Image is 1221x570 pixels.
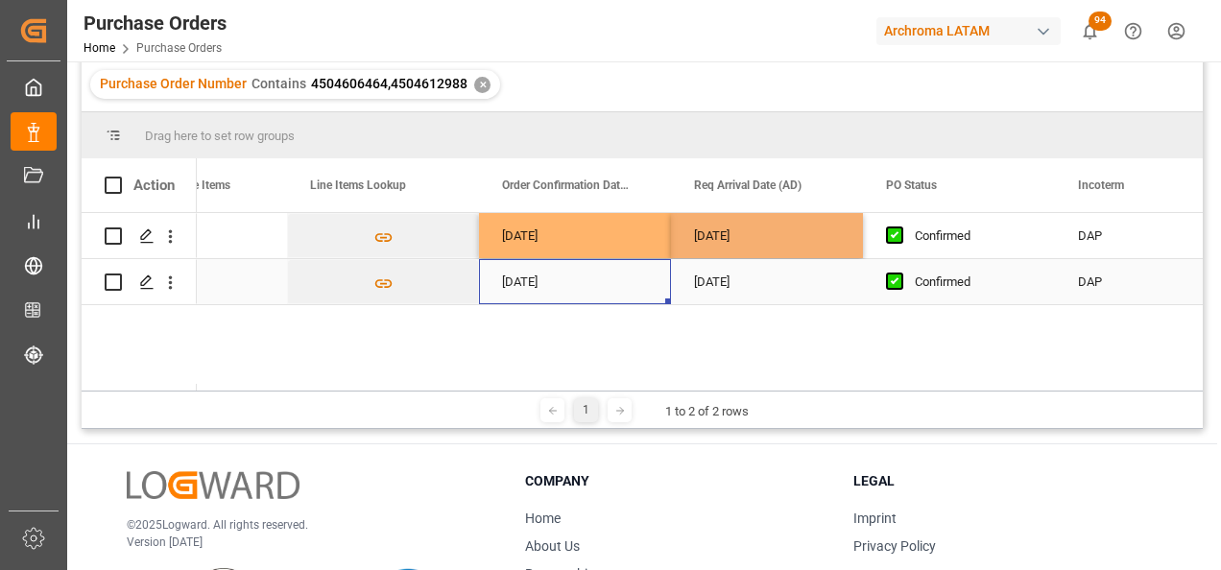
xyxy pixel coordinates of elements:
div: [DATE] [671,259,863,304]
span: Order Confirmation Date (SD) [502,178,631,192]
span: Drag here to set row groups [145,129,295,143]
span: 4504606464,4504612988 [311,76,467,91]
div: Press SPACE to select this row. [82,213,197,259]
div: 1 to 2 of 2 rows [665,402,749,421]
a: About Us [525,538,580,554]
span: PO Status [886,178,937,192]
p: © 2025 Logward. All rights reserved. [127,516,477,534]
a: Privacy Policy [853,538,936,554]
a: Imprint [853,511,897,526]
span: Line Items Lookup [310,178,406,192]
div: [DATE] [479,259,671,304]
a: Home [525,511,561,526]
div: [DATE] [671,213,863,258]
a: Home [84,41,115,55]
h3: Legal [853,471,1158,491]
div: ✕ [474,77,491,93]
span: Req Arrival Date (AD) [694,178,802,192]
h3: Company [525,471,829,491]
span: Contains [251,76,306,91]
div: Confirmed [915,260,1032,304]
button: show 94 new notifications [1068,10,1112,53]
span: Purchase Order Number [100,76,247,91]
div: 1 [574,398,598,422]
button: Help Center [1112,10,1155,53]
div: Archroma LATAM [876,17,1061,45]
img: Logward Logo [127,471,299,499]
p: Version [DATE] [127,534,477,551]
div: Confirmed [915,214,1032,258]
span: 94 [1089,12,1112,31]
span: Incoterm [1078,178,1124,192]
div: [DATE] [479,213,671,258]
div: Press SPACE to select this row. [82,259,197,305]
button: Archroma LATAM [876,12,1068,49]
div: Action [133,177,175,194]
div: Purchase Orders [84,9,227,37]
